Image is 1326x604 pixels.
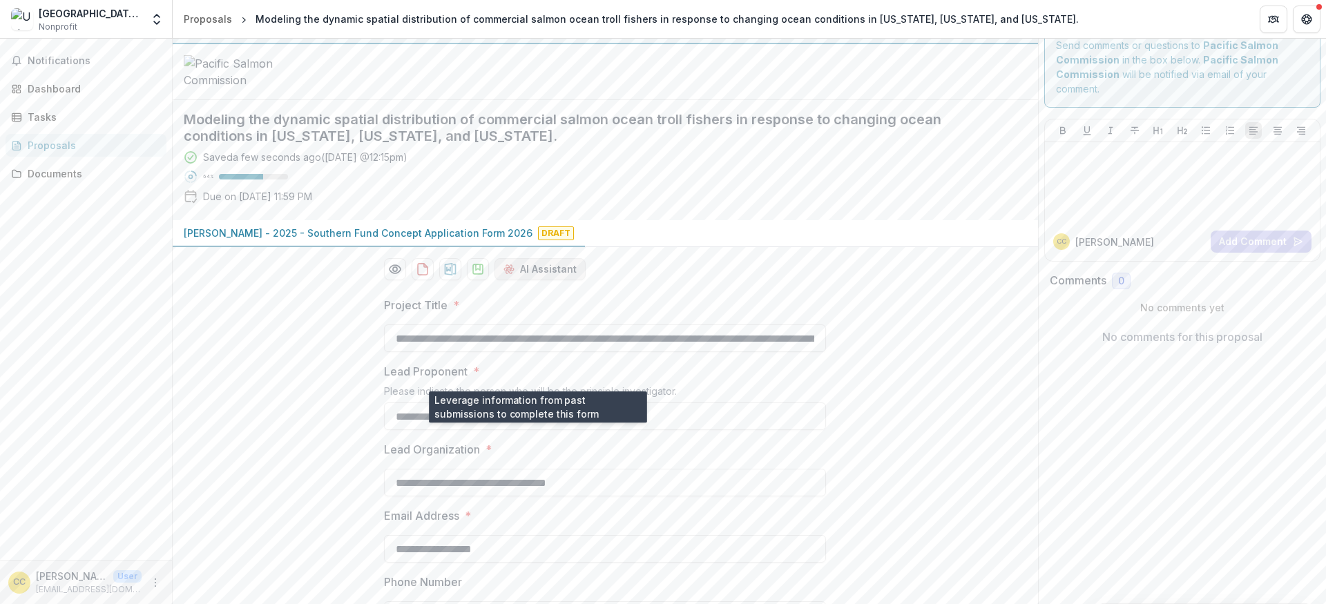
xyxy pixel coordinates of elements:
p: Email Address [384,507,459,524]
div: Dashboard [28,81,155,96]
button: Open entity switcher [147,6,166,33]
p: [PERSON_NAME] [36,569,108,583]
p: Phone Number [384,574,462,590]
p: 64 % [203,172,213,182]
button: Bullet List [1198,122,1214,139]
img: University of California, Santa Cruz [11,8,33,30]
button: Underline [1079,122,1095,139]
button: Partners [1260,6,1287,33]
p: [PERSON_NAME] - 2025 - Southern Fund Concept Application Form 2026 [184,226,532,240]
p: Lead Organization [384,441,480,458]
p: User [113,570,142,583]
button: Align Right [1293,122,1309,139]
p: [PERSON_NAME] [1075,235,1154,249]
a: Dashboard [6,77,166,100]
div: Proposals [28,138,155,153]
h2: Modeling the dynamic spatial distribution of commercial salmon ocean troll fishers in response to... [184,111,1005,144]
button: download-proposal [412,258,434,280]
button: download-proposal [439,258,461,280]
p: No comments for this proposal [1102,329,1262,345]
img: Pacific Salmon Commission [184,55,322,88]
button: Align Left [1245,122,1262,139]
span: 0 [1118,275,1124,287]
button: Notifications [6,50,166,72]
p: Due on [DATE] 11:59 PM [203,189,312,204]
a: Tasks [6,106,166,128]
span: Notifications [28,55,161,67]
button: Strike [1126,122,1143,139]
div: Documents [28,166,155,181]
div: Proposals [184,12,232,26]
div: Send comments or questions to in the box below. will be notified via email of your comment. [1044,26,1321,108]
p: Project Title [384,297,448,313]
button: download-proposal [467,258,489,280]
a: Documents [6,162,166,185]
button: Italicize [1102,122,1119,139]
span: Nonprofit [39,21,77,33]
div: Please indicate the person who will be the principle investigator. [384,385,826,402]
div: Modeling the dynamic spatial distribution of commercial salmon ocean troll fishers in response to... [256,12,1079,26]
div: Catherine Courtier [13,578,26,587]
button: Align Center [1269,122,1286,139]
button: AI Assistant [494,258,586,280]
p: [EMAIL_ADDRESS][DOMAIN_NAME] [36,583,142,596]
button: Preview 1125ed77-8afe-4932-850a-11b885c47bc0-0.pdf [384,258,406,280]
a: Proposals [178,9,238,29]
div: Catherine Courtier [1057,238,1066,245]
a: Proposals [6,134,166,157]
div: Tasks [28,110,155,124]
span: Draft [538,226,574,240]
nav: breadcrumb [178,9,1084,29]
button: Bold [1055,122,1071,139]
h2: Comments [1050,274,1106,287]
p: Lead Proponent [384,363,468,380]
button: Heading 1 [1150,122,1166,139]
div: Saved a few seconds ago ( [DATE] @ 12:15pm ) [203,150,407,164]
button: Ordered List [1222,122,1238,139]
button: Add Comment [1211,231,1311,253]
button: Heading 2 [1174,122,1191,139]
button: Get Help [1293,6,1320,33]
p: No comments yet [1050,300,1316,315]
button: More [147,574,164,591]
div: [GEOGRAPHIC_DATA][US_STATE], [GEOGRAPHIC_DATA][PERSON_NAME] [39,6,142,21]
